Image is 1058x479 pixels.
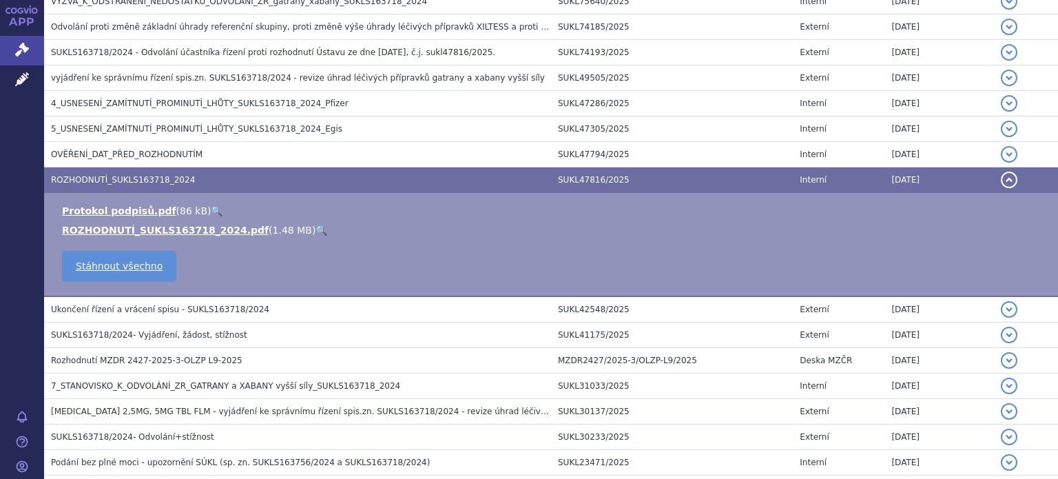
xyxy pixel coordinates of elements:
button: detail [1001,19,1017,35]
span: ELIQUIS 2,5MG, 5MG TBL FLM - vyjádření ke správnímu řízení spis.zn. SUKLS163718/2024 - revize úhr... [51,407,712,416]
span: Interní [800,458,827,467]
td: [DATE] [884,65,993,91]
button: detail [1001,327,1017,343]
span: Interní [800,175,827,185]
span: Externí [800,432,829,442]
button: detail [1001,352,1017,369]
td: [DATE] [884,296,993,323]
td: [DATE] [884,450,993,476]
td: [DATE] [884,40,993,65]
td: SUKL47286/2025 [551,91,793,116]
td: SUKL47816/2025 [551,167,793,193]
span: 1.48 MB [273,225,312,236]
span: SUKLS163718/2024- Odvolání+stížnost [51,432,214,442]
span: Odvolání proti změně základní úhrady referenční skupiny, proti změně výše úhrady léčivých příprav... [51,22,816,32]
button: detail [1001,172,1017,188]
td: SUKL41175/2025 [551,323,793,348]
button: detail [1001,301,1017,318]
td: [DATE] [884,14,993,40]
span: 86 kB [180,205,207,216]
span: Rozhodnutí MZDR 2427-2025-3-OLZP L9-2025 [51,356,242,365]
td: [DATE] [884,91,993,116]
span: Interní [800,381,827,391]
span: ROZHODNUTÍ_SUKLS163718_2024 [51,175,195,185]
span: Externí [800,48,829,57]
button: detail [1001,121,1017,137]
td: SUKL49505/2025 [551,65,793,91]
button: detail [1001,44,1017,61]
td: [DATE] [884,323,993,348]
span: Deska MZČR [800,356,852,365]
button: detail [1001,378,1017,394]
td: SUKL74193/2025 [551,40,793,65]
span: Externí [800,407,829,416]
span: 5_USNESENÍ_ZAMÍTNUTÍ_PROMINUTÍ_LHŮTY_SUKLS163718_2024_Egis [51,124,342,134]
button: detail [1001,146,1017,163]
td: [DATE] [884,116,993,142]
a: ROZHODNUTÍ_SUKLS163718_2024.pdf [62,225,269,236]
li: ( ) [62,223,1044,237]
span: SUKLS163718/2024- Vyjádření, žádost, stížnost [51,330,247,340]
li: ( ) [62,204,1044,218]
a: Protokol podpisů.pdf [62,205,176,216]
td: [DATE] [884,348,993,374]
td: SUKL30233/2025 [551,425,793,450]
button: detail [1001,95,1017,112]
td: [DATE] [884,399,993,425]
a: Stáhnout všechno [62,251,176,282]
span: Externí [800,305,829,314]
button: detail [1001,429,1017,445]
span: Ukončení řízení a vrácení spisu - SUKLS163718/2024 [51,305,269,314]
a: 🔍 [211,205,222,216]
button: detail [1001,454,1017,471]
a: 🔍 [315,225,327,236]
td: SUKL42548/2025 [551,296,793,323]
span: 7_STANOVISKO_K_ODVOLÁNÍ_ZR_GATRANY a XABANY vyšší síly_SUKLS163718_2024 [51,381,400,391]
span: Interní [800,124,827,134]
td: SUKL30137/2025 [551,399,793,425]
td: MZDR2427/2025-3/OLZP-L9/2025 [551,348,793,374]
button: detail [1001,403,1017,420]
span: Interní [800,150,827,159]
span: vyjádření ke správnímu řízení spis.zn. SUKLS163718/2024 - revize úhrad léčivých přípravků gatrany... [51,73,545,83]
span: SUKLS163718/2024 - Odvolání účastníka řízení proti rozhodnutí Ústavu ze dne 7. února 2025, č.j. s... [51,48,495,57]
span: Externí [800,22,829,32]
td: [DATE] [884,425,993,450]
td: SUKL74185/2025 [551,14,793,40]
td: SUKL47305/2025 [551,116,793,142]
td: SUKL47794/2025 [551,142,793,167]
span: Interní [800,99,827,108]
span: Externí [800,73,829,83]
td: SUKL23471/2025 [551,450,793,476]
span: Podání bez plné moci - upozornění SÚKL (sp. zn. SUKLS163756/2024 a SUKLS163718/2024) [51,458,430,467]
span: OVĚŘENÍ_DAT_PŘED_ROZHODNUTÍM [51,150,203,159]
td: [DATE] [884,374,993,399]
span: 4_USNESENÍ_ZAMÍTNUTÍ_PROMINUTÍ_LHŮTY_SUKLS163718_2024_Pfizer [51,99,349,108]
button: detail [1001,70,1017,86]
td: SUKL31033/2025 [551,374,793,399]
td: [DATE] [884,167,993,193]
span: Externí [800,330,829,340]
td: [DATE] [884,142,993,167]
